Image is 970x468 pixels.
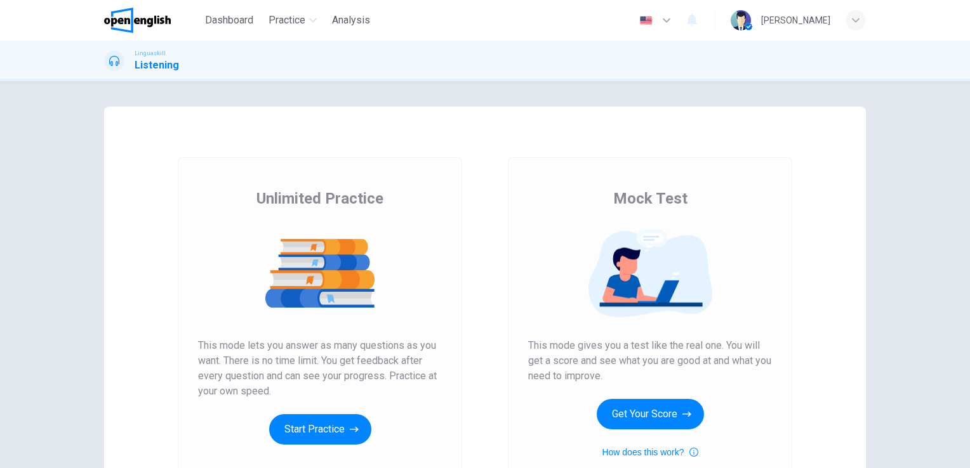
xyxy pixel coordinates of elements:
button: Start Practice [269,414,371,445]
img: Profile picture [731,10,751,30]
div: [PERSON_NAME] [761,13,830,28]
span: Practice [269,13,305,28]
button: Dashboard [200,9,258,32]
button: Analysis [327,9,375,32]
button: Practice [263,9,322,32]
h1: Listening [135,58,179,73]
img: OpenEnglish logo [104,8,171,33]
span: This mode lets you answer as many questions as you want. There is no time limit. You get feedback... [198,338,442,399]
span: Analysis [332,13,370,28]
span: This mode gives you a test like the real one. You will get a score and see what you are good at a... [528,338,772,384]
button: How does this work? [602,445,698,460]
button: Get Your Score [597,399,704,429]
a: OpenEnglish logo [104,8,200,33]
span: Unlimited Practice [256,188,383,209]
img: en [638,16,654,25]
span: Linguaskill [135,49,166,58]
span: Dashboard [205,13,253,28]
span: Mock Test [613,188,688,209]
